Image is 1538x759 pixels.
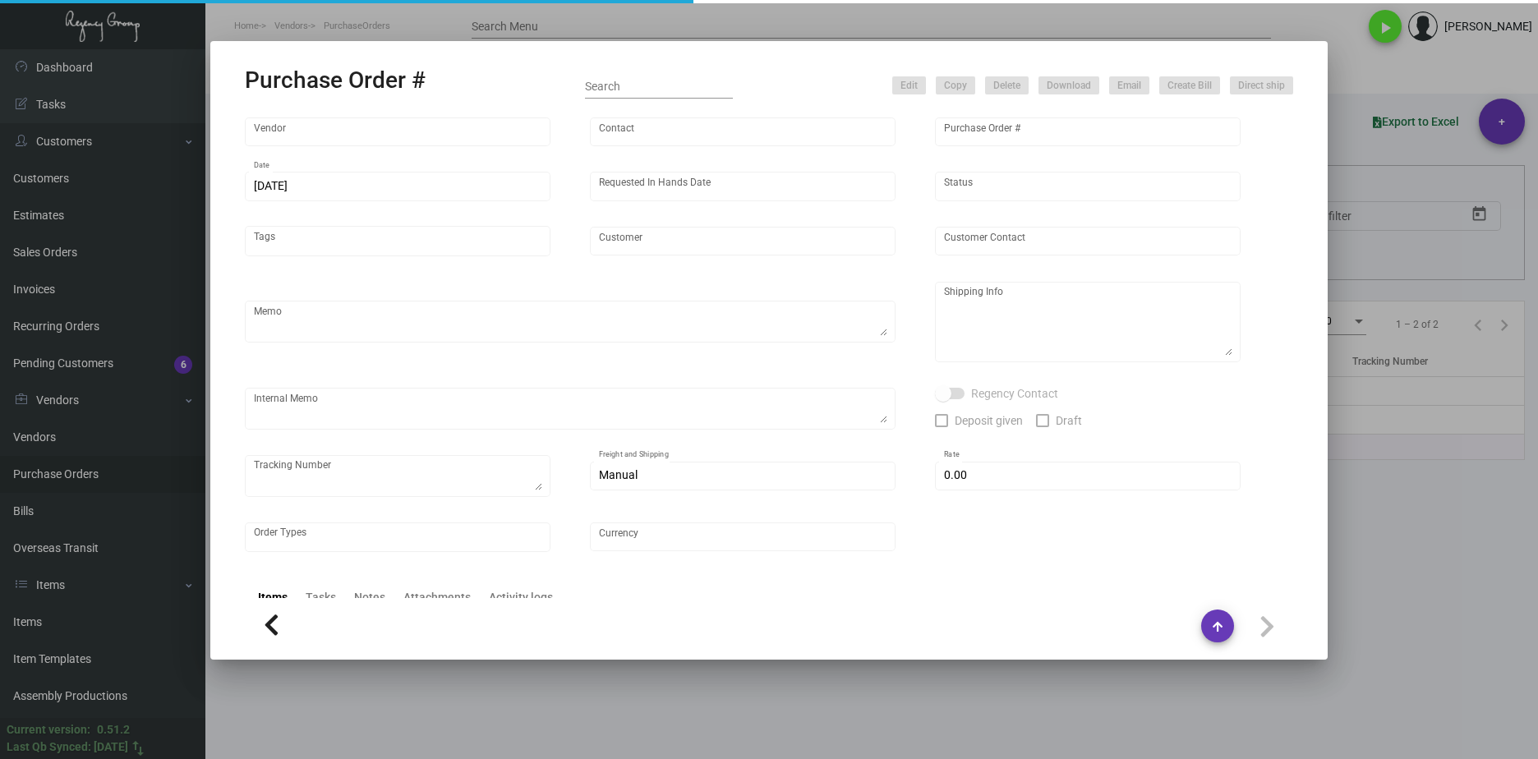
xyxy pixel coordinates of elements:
[1167,79,1212,93] span: Create Bill
[892,76,926,94] button: Edit
[985,76,1029,94] button: Delete
[599,468,638,481] span: Manual
[900,79,918,93] span: Edit
[971,384,1058,403] span: Regency Contact
[97,721,130,738] div: 0.51.2
[955,411,1023,430] span: Deposit given
[1117,79,1141,93] span: Email
[944,79,967,93] span: Copy
[489,589,553,606] div: Activity logs
[993,79,1020,93] span: Delete
[1238,79,1285,93] span: Direct ship
[7,721,90,738] div: Current version:
[7,738,128,756] div: Last Qb Synced: [DATE]
[1056,411,1082,430] span: Draft
[1047,79,1091,93] span: Download
[245,67,426,94] h2: Purchase Order #
[1109,76,1149,94] button: Email
[306,589,336,606] div: Tasks
[936,76,975,94] button: Copy
[1159,76,1220,94] button: Create Bill
[1230,76,1293,94] button: Direct ship
[258,589,288,606] div: Items
[403,589,471,606] div: Attachments
[1038,76,1099,94] button: Download
[354,589,385,606] div: Notes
